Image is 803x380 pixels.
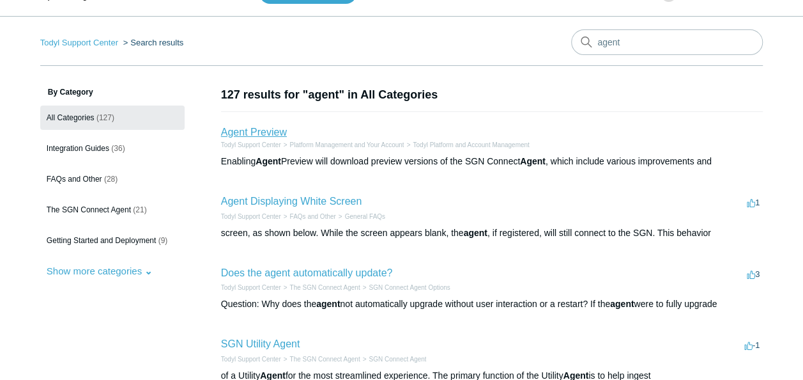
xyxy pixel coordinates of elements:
[40,38,118,47] a: Todyl Support Center
[413,141,529,148] a: Todyl Platform and Account Management
[221,140,281,150] li: Todyl Support Center
[316,299,340,309] em: agent
[47,236,156,245] span: Getting Started and Deployment
[221,127,287,138] a: Agent Preview
[747,269,760,279] span: 3
[221,212,281,221] li: Todyl Support Center
[133,205,146,214] span: (21)
[221,86,763,104] h1: 127 results for "agent" in All Categories
[221,284,281,291] a: Todyl Support Center
[104,175,118,184] span: (28)
[744,340,760,350] span: -1
[404,140,529,150] li: Todyl Platform and Account Management
[221,196,362,207] a: Agent Displaying White Screen
[158,236,168,245] span: (9)
[40,259,159,283] button: Show more categories
[360,283,450,292] li: SGN Connect Agent Options
[40,106,185,130] a: All Categories (127)
[221,354,281,364] li: Todyl Support Center
[96,113,114,122] span: (127)
[336,212,385,221] li: General FAQs
[256,156,281,166] em: Agent
[520,156,546,166] em: Agent
[369,284,450,291] a: SGN Connect Agent Options
[40,136,185,161] a: Integration Guides (36)
[345,213,385,220] a: General FAQs
[47,205,131,214] span: The SGN Connect Agent
[47,113,95,122] span: All Categories
[360,354,427,364] li: SGN Connect Agent
[221,356,281,363] a: Todyl Support Center
[40,198,185,222] a: The SGN Connect Agent (21)
[221,226,763,240] div: screen, as shown below. While the screen appears blank, the , if registered, will still connect t...
[221,267,393,278] a: Does the agent automatically update?
[221,338,300,349] a: SGN Utility Agent
[221,297,763,311] div: Question: Why does the not automatically upgrade without user interaction or a restart? If the we...
[40,228,185,253] a: Getting Started and Deployment (9)
[221,141,281,148] a: Todyl Support Center
[47,175,102,184] span: FAQs and Other
[281,140,404,150] li: Platform Management and Your Account
[47,144,109,153] span: Integration Guides
[40,167,185,191] a: FAQs and Other (28)
[289,141,404,148] a: Platform Management and Your Account
[281,212,336,221] li: FAQs and Other
[289,356,360,363] a: The SGN Connect Agent
[281,354,360,364] li: The SGN Connect Agent
[571,29,763,55] input: Search
[747,198,760,207] span: 1
[111,144,125,153] span: (36)
[221,213,281,220] a: Todyl Support Center
[289,213,335,220] a: FAQs and Other
[289,284,360,291] a: The SGN Connect Agent
[369,356,426,363] a: SGN Connect Agent
[281,283,360,292] li: The SGN Connect Agent
[221,155,763,168] div: Enabling Preview will download preview versions of the SGN Connect , which include various improv...
[221,283,281,292] li: Todyl Support Center
[463,228,487,238] em: agent
[610,299,634,309] em: agent
[40,38,121,47] li: Todyl Support Center
[121,38,184,47] li: Search results
[40,86,185,98] h3: By Category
